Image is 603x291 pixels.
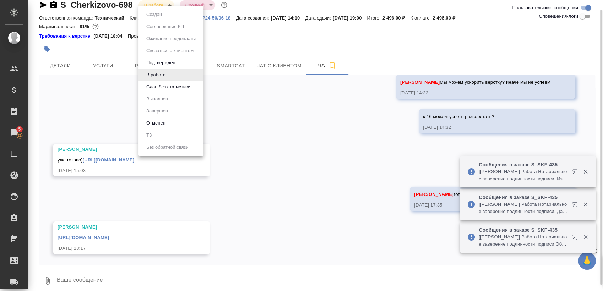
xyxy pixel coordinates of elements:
[479,161,567,168] p: Сообщения в заказе S_SKF-435
[479,201,567,215] p: [[PERSON_NAME]] Работа Нотариальное заверение подлинности подписи. Дата сдачи изменилась с "Не ук...
[479,194,567,201] p: Сообщения в заказе S_SKF-435
[144,47,196,55] button: Связаться с клиентом
[144,143,191,151] button: Без обратной связи
[578,201,593,208] button: Закрыть
[144,59,178,67] button: Подтвержден
[144,95,170,103] button: Выполнен
[578,169,593,175] button: Закрыть
[144,107,170,115] button: Завершен
[578,234,593,240] button: Закрыть
[144,83,192,91] button: Сдан без статистики
[568,230,585,247] button: Открыть в новой вкладке
[568,165,585,182] button: Открыть в новой вкладке
[568,197,585,214] button: Открыть в новой вкладке
[144,71,168,79] button: В работе
[144,131,154,139] button: ТЗ
[479,226,567,234] p: Сообщения в заказе S_SKF-435
[144,11,164,18] button: Создан
[144,119,168,127] button: Отменен
[479,234,567,248] p: [[PERSON_NAME]] Работа Нотариальное заверение подлинности подписи Объём изменился с 0 док. на 2 д...
[479,168,567,182] p: [[PERSON_NAME]] Работа Нотариальное заверение подлинности подписи. Изменен исполнитель: "[PERSON_...
[144,35,198,43] button: Ожидание предоплаты
[144,23,186,31] button: Согласование КП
